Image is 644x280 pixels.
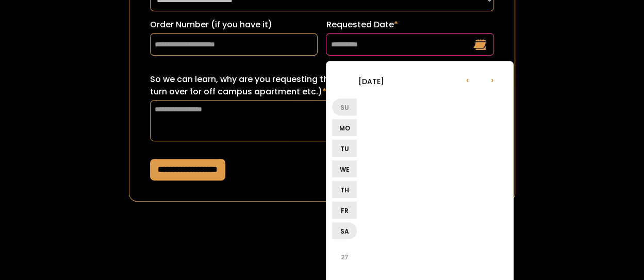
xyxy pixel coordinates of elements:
[332,202,357,219] li: Fr
[332,69,409,93] li: [DATE]
[150,19,318,31] label: Order Number (if you have it)
[326,19,494,31] label: Requested Date
[332,140,357,157] li: Tu
[332,222,357,239] li: Sa
[480,67,504,92] li: ›
[455,67,480,92] li: ‹
[150,73,494,98] label: So we can learn, why are you requesting this date? (ex: sorority recruitment, lease turn over for...
[332,244,357,269] li: 27
[332,119,357,136] li: Mo
[332,160,357,177] li: We
[332,98,357,116] li: Su
[332,181,357,198] li: Th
